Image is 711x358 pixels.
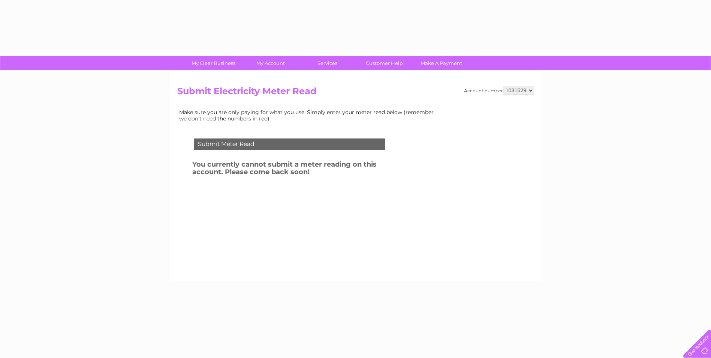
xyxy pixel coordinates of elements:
[177,86,534,100] h2: Submit Electricity Meter Read
[464,86,534,95] div: Account number
[353,56,415,70] a: Customer Help
[192,159,405,180] h3: You currently cannot submit a meter reading on this account. Please come back soon!
[410,56,472,70] a: Make A Payment
[194,138,385,150] div: Submit Meter Read
[239,56,301,70] a: My Account
[177,107,440,123] td: Make sure you are only paying for what you use. Simply enter your meter read below (remember we d...
[296,56,358,70] a: Services
[183,56,244,70] a: My Clear Business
